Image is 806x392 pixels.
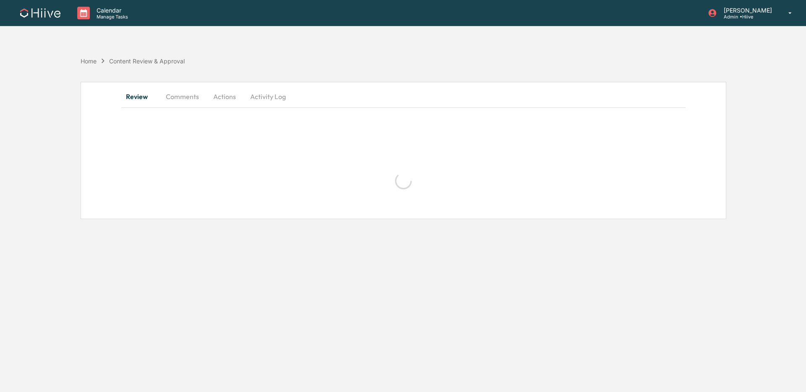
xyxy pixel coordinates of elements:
[81,57,97,65] div: Home
[109,57,185,65] div: Content Review & Approval
[717,14,776,20] p: Admin • Hiive
[206,86,243,107] button: Actions
[90,7,132,14] p: Calendar
[243,86,293,107] button: Activity Log
[20,8,60,18] img: logo
[121,86,159,107] button: Review
[159,86,206,107] button: Comments
[90,14,132,20] p: Manage Tasks
[121,86,686,107] div: secondary tabs example
[717,7,776,14] p: [PERSON_NAME]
